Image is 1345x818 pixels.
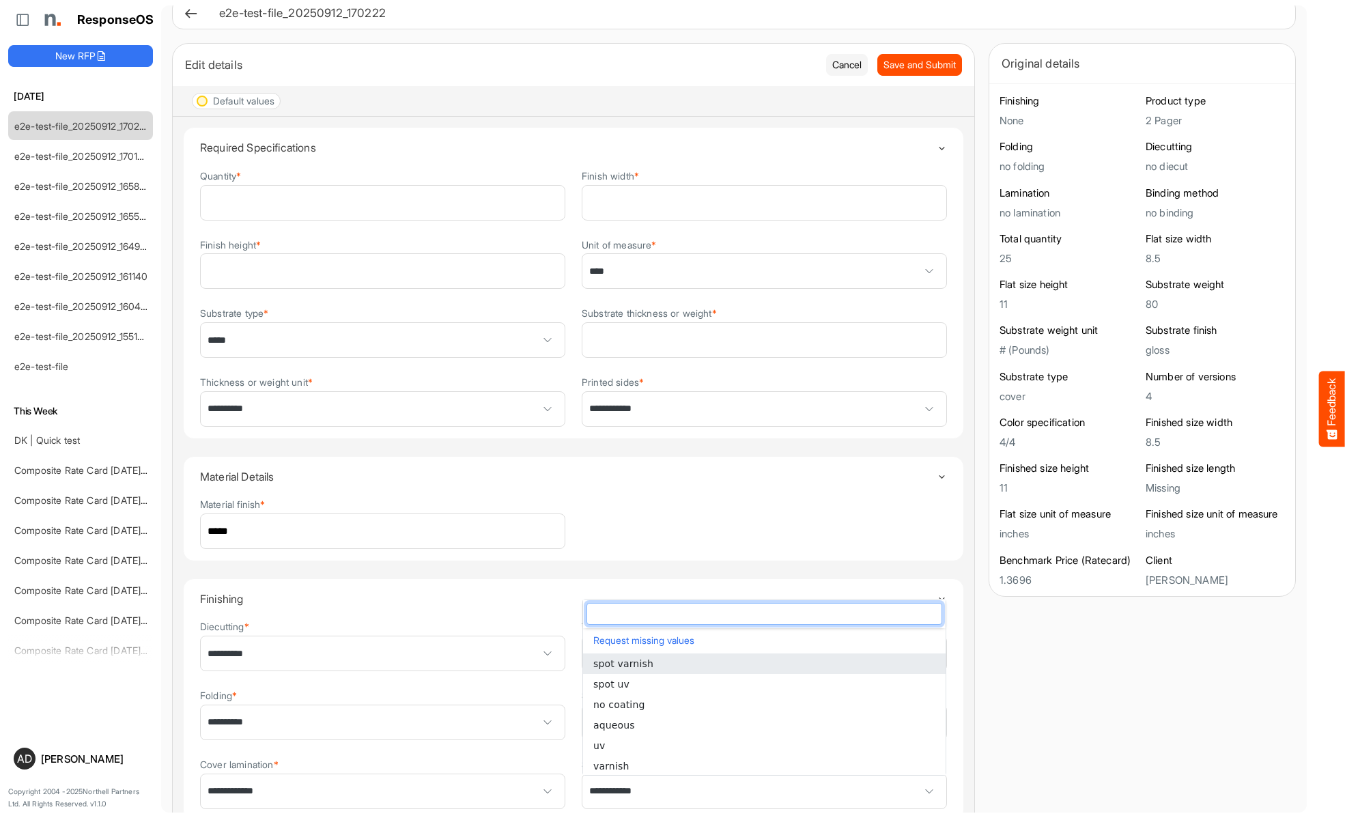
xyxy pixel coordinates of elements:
[14,554,238,566] a: Composite Rate Card [DATE] mapping test_deleted
[583,653,946,776] ul: popup
[582,690,675,701] label: Substrate lamination
[1000,462,1139,475] h6: Finished size height
[1146,186,1285,200] h6: Binding method
[8,89,153,104] h6: [DATE]
[200,593,937,605] h4: Finishing
[1000,207,1139,218] h5: no lamination
[14,434,80,446] a: DK | Quick test
[877,54,962,76] button: Save and Submit Progress
[1000,186,1139,200] h6: Lamination
[8,786,153,810] p: Copyright 2004 - 2025 Northell Partners Ltd. All Rights Reserved. v 1.1.0
[14,524,238,536] a: Composite Rate Card [DATE] mapping test_deleted
[14,361,68,372] a: e2e-test-file
[1000,391,1139,402] h5: cover
[219,8,1273,19] h6: e2e-test-file_20250912_170222
[1000,140,1139,154] h6: Folding
[14,300,153,312] a: e2e-test-file_20250912_160454
[8,404,153,419] h6: This Week
[1146,370,1285,384] h6: Number of versions
[41,754,147,764] div: [PERSON_NAME]
[200,171,241,181] label: Quantity
[1146,391,1285,402] h5: 4
[582,308,717,318] label: Substrate thickness or weight
[1146,278,1285,292] h6: Substrate weight
[1146,482,1285,494] h5: Missing
[185,55,816,74] div: Edit details
[1319,371,1345,447] button: Feedback
[582,171,639,181] label: Finish width
[590,632,939,649] button: Request missing values
[582,599,946,775] div: dropdownlist
[1000,436,1139,448] h5: 4/4
[1000,253,1139,264] h5: 25
[200,141,937,154] h4: Required Specifications
[200,470,937,483] h4: Material Details
[200,621,249,632] label: Diecutting
[1000,482,1139,494] h5: 11
[582,377,644,387] label: Printed sides
[1146,416,1285,429] h6: Finished size width
[593,679,629,690] span: spot uv
[1146,528,1285,539] h5: inches
[1000,574,1139,586] h5: 1.3696
[1146,298,1285,310] h5: 80
[14,120,151,132] a: e2e-test-file_20250912_170222
[1000,416,1139,429] h6: Color specification
[883,57,956,72] span: Save and Submit
[1146,554,1285,567] h6: Client
[1146,324,1285,337] h6: Substrate finish
[1146,462,1285,475] h6: Finished size length
[1146,507,1285,521] h6: Finished size unit of measure
[1146,94,1285,108] h6: Product type
[582,240,657,250] label: Unit of measure
[14,150,150,162] a: e2e-test-file_20250912_170108
[1146,160,1285,172] h5: no diecut
[582,621,627,632] label: Trimming
[1146,253,1285,264] h5: 8.5
[213,96,274,106] div: Default values
[38,6,65,33] img: Northell
[1000,115,1139,126] h5: None
[200,308,268,318] label: Substrate type
[14,270,148,282] a: e2e-test-file_20250912_161140
[593,699,645,710] span: no coating
[14,584,238,596] a: Composite Rate Card [DATE] mapping test_deleted
[14,240,152,252] a: e2e-test-file_20250912_164942
[593,720,635,731] span: aqueous
[77,13,154,27] h1: ResponseOS
[200,690,237,701] label: Folding
[200,377,313,387] label: Thickness or weight unit
[582,759,663,770] label: Substrate coating
[200,579,947,619] summary: Toggle content
[200,499,266,509] label: Material finish
[14,330,149,342] a: e2e-test-file_20250912_155107
[1000,278,1139,292] h6: Flat size height
[1146,344,1285,356] h5: gloss
[200,759,279,770] label: Cover lamination
[1146,574,1285,586] h5: [PERSON_NAME]
[14,210,152,222] a: e2e-test-file_20250912_165500
[593,658,653,669] span: spot varnish
[200,240,261,250] label: Finish height
[200,128,947,167] summary: Toggle content
[1146,232,1285,246] h6: Flat size width
[593,740,605,751] span: uv
[8,45,153,67] button: New RFP
[1000,554,1139,567] h6: Benchmark Price (Ratecard)
[1000,232,1139,246] h6: Total quantity
[17,753,32,764] span: AD
[14,180,151,192] a: e2e-test-file_20250912_165858
[593,761,629,772] span: varnish
[1146,436,1285,448] h5: 8.5
[1146,115,1285,126] h5: 2 Pager
[1000,370,1139,384] h6: Substrate type
[1000,298,1139,310] h5: 11
[1000,528,1139,539] h5: inches
[200,457,947,496] summary: Toggle content
[826,54,868,76] button: Cancel
[1000,507,1139,521] h6: Flat size unit of measure
[1002,54,1283,73] div: Original details
[1000,160,1139,172] h5: no folding
[14,464,176,476] a: Composite Rate Card [DATE]_smaller
[1000,94,1139,108] h6: Finishing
